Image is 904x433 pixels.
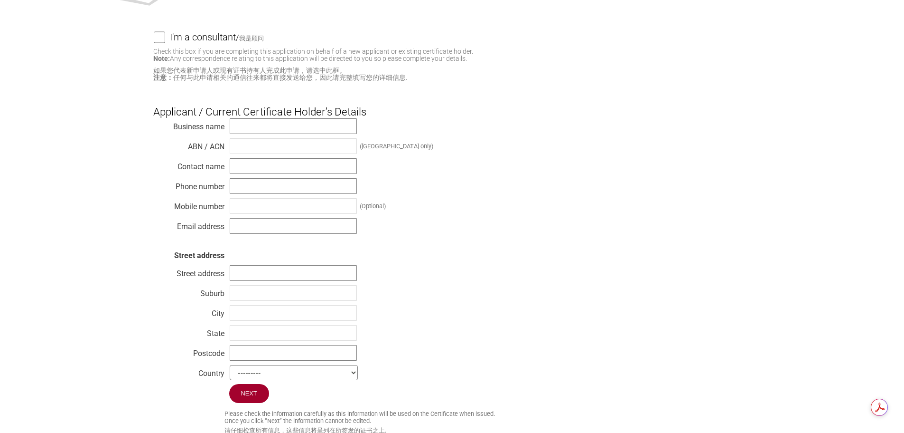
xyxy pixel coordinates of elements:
small: Check this box if you are completing this application on behalf of a new applicant or existing ce... [153,48,473,62]
input: Next [229,384,269,403]
strong: Street address [174,251,224,260]
div: ([GEOGRAPHIC_DATA] only) [360,143,433,150]
small: Please check the information carefully as this information will be used on the Certificate when i... [224,410,751,424]
div: City [153,307,224,316]
div: Street address [153,267,224,276]
small: 如果您代表新申请人或现有证书持有人完成此申请，请选中此框。 任何与此申请相关的通信往来都将直接发送给您，因此请完整填写您的详细信息. [153,67,751,81]
div: (Optional) [360,202,386,210]
div: Email address [153,220,224,229]
div: State [153,327,224,336]
h3: Applicant / Current Certificate Holder’s Details [153,90,751,118]
label: / [170,31,751,43]
small: 我是顾问 [239,35,264,42]
div: Phone number [153,180,224,189]
strong: Note: [153,55,170,62]
div: Suburb [153,287,224,296]
div: ABN / ACN [153,140,224,149]
div: Postcode [153,346,224,356]
div: Business name [153,120,224,129]
div: Contact name [153,160,224,169]
strong: 注意： [153,74,173,81]
div: Mobile number [153,200,224,209]
h4: I'm a consultant [170,27,236,48]
div: Country [153,366,224,376]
